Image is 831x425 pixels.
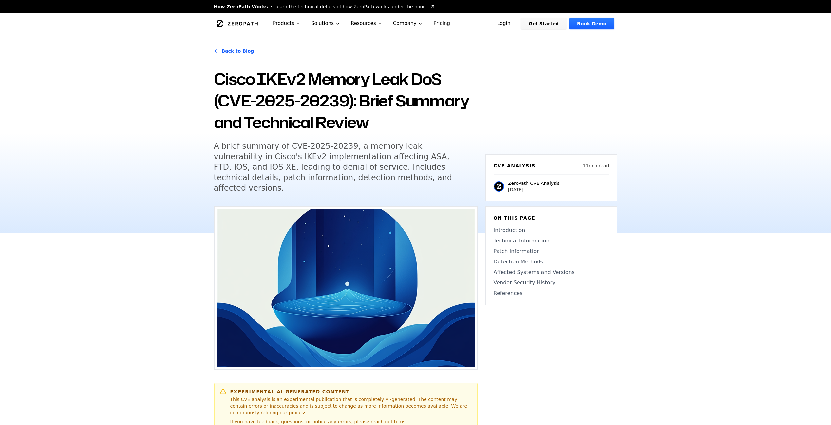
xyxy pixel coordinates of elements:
[428,13,455,34] a: Pricing
[489,18,519,29] a: Login
[494,163,536,169] h6: CVE Analysis
[230,418,472,425] p: If you have feedback, questions, or notice any errors, please reach out to us.
[521,18,567,29] a: Get Started
[494,237,609,245] a: Technical Information
[346,13,388,34] button: Resources
[268,13,306,34] button: Products
[230,396,472,416] p: This CVE analysis is an experimental publication that is completely AI-generated. The content may...
[206,13,625,34] nav: Global
[388,13,428,34] button: Company
[214,3,268,10] span: How ZeroPath Works
[214,3,435,10] a: How ZeroPath WorksLearn the technical details of how ZeroPath works under the hood.
[494,279,609,287] a: Vendor Security History
[214,42,254,60] a: Back to Blog
[494,247,609,255] a: Patch Information
[583,163,609,169] p: 11 min read
[494,258,609,266] a: Detection Methods
[214,141,465,193] h5: A brief summary of CVE-2025-20239, a memory leak vulnerability in Cisco's IKEv2 implementation af...
[494,268,609,276] a: Affected Systems and Versions
[494,181,504,192] img: ZeroPath CVE Analysis
[494,215,609,221] h6: On this page
[494,289,609,297] a: References
[274,3,427,10] span: Learn the technical details of how ZeroPath works under the hood.
[306,13,346,34] button: Solutions
[508,186,560,193] p: [DATE]
[569,18,614,29] a: Book Demo
[214,68,478,133] h1: Cisco IKEv2 Memory Leak DoS (CVE-2025-20239): Brief Summary and Technical Review
[508,180,560,186] p: ZeroPath CVE Analysis
[230,388,472,395] h6: Experimental AI-Generated Content
[494,226,609,234] a: Introduction
[217,209,475,367] img: Cisco IKEv2 Memory Leak DoS (CVE-2025-20239): Brief Summary and Technical Review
